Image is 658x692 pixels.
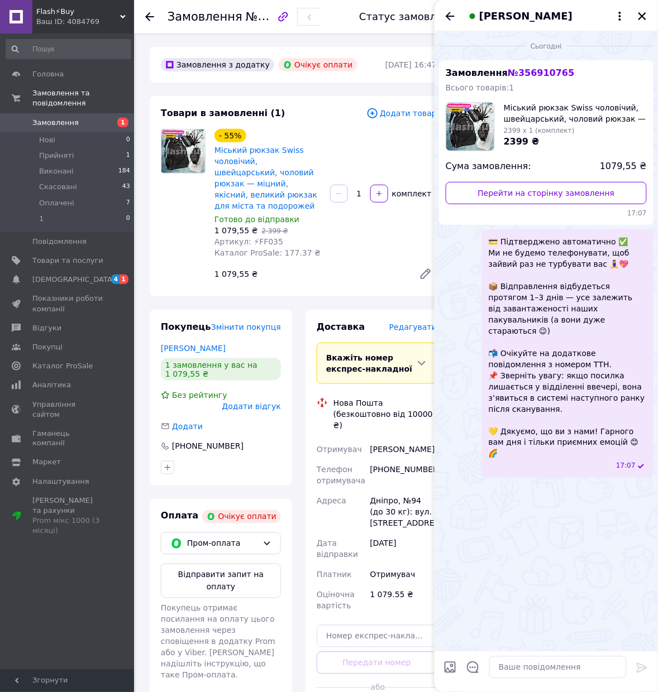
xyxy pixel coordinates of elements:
[466,9,627,23] button: [PERSON_NAME]
[504,102,647,124] span: Міський рюкзак Swiss чоловічий, швейцарський, чоловий рюкзак — міцний, якісний, великий рюкзак дл...
[161,358,281,381] div: 1 замовлення у вас на 1 079,55 ₴
[161,108,285,118] span: Товари в замовленні (1)
[446,160,531,173] span: Сума замовлення:
[111,275,120,284] span: 4
[214,248,321,257] span: Каталог ProSale: 177.37 ₴
[279,58,357,71] div: Очікує оплати
[636,9,649,23] button: Закрити
[187,537,258,550] span: Пром-оплата
[39,151,74,161] span: Прийняті
[317,465,365,486] span: Телефон отримувача
[32,88,134,108] span: Замовлення та повідомлення
[508,68,574,78] span: № 356910765
[368,565,439,585] div: Отримувач
[118,166,130,176] span: 184
[120,275,128,284] span: 1
[489,236,647,459] span: 💳 Підтверджено автоматично ✅ Ми не будемо телефонувати, щоб зайвий раз не турбувати вас 🧘‍♀️💖 📦 В...
[616,462,636,471] span: 17:07 12.08.2025
[317,625,437,647] input: Номер експрес-накладної
[504,136,540,147] span: 2399 ₴
[210,266,410,282] div: 1 079,55 ₴
[368,460,439,491] div: [PHONE_NUMBER]
[168,10,242,23] span: Замовлення
[36,17,134,27] div: Ваш ID: 4084769
[368,534,439,565] div: [DATE]
[326,353,412,373] span: Вкажіть номер експрес-накладної
[466,660,480,675] button: Відкрити шаблони відповідей
[39,135,55,145] span: Нові
[214,237,283,246] span: Артикул: ⚡FF035
[32,477,89,487] span: Налаштування
[122,182,130,192] span: 43
[317,590,355,611] span: Оціночна вартість
[39,214,44,224] span: 1
[446,83,514,92] span: Всього товарів: 1
[359,11,462,22] div: Статус замовлення
[32,429,103,449] span: Гаманець компанії
[246,9,325,23] span: №356910765
[214,226,258,235] span: 1 079,55 ₴
[145,11,154,22] div: Повернутися назад
[32,275,115,285] span: [DEMOGRAPHIC_DATA]
[126,135,130,145] span: 0
[211,323,281,331] span: Змінити покупця
[32,69,64,79] span: Головна
[222,402,281,411] span: Додати відгук
[202,510,281,523] div: Очікує оплати
[368,585,439,616] div: 1 079.55 ₴
[446,209,647,218] span: 17:07 12.08.2025
[446,103,494,151] img: 6601398433_w100_h100_gorodskoj-ryukzak-swiss.jpg
[444,9,457,23] button: Назад
[32,400,103,420] span: Управління сайтом
[117,118,128,127] span: 1
[32,294,103,314] span: Показники роботи компанії
[385,60,437,69] time: [DATE] 16:47
[262,227,288,235] span: 2 399 ₴
[161,344,226,353] a: [PERSON_NAME]
[214,129,246,142] div: - 55%
[172,391,227,400] span: Без рейтингу
[126,198,130,208] span: 7
[171,441,245,452] div: [PHONE_NUMBER]
[317,321,365,332] span: Доставка
[214,146,317,210] a: Міський рюкзак Swiss чоловічий, швейцарський, чоловий рюкзак — міцний, якісний, великий рюкзак дл...
[32,256,103,266] span: Товари та послуги
[32,458,61,468] span: Маркет
[317,445,362,454] span: Отримувач
[36,7,120,17] span: Flash⚡Buy
[32,380,71,390] span: Аналітика
[39,198,74,208] span: Оплачені
[439,40,654,51] div: 12.08.2025
[446,182,647,204] a: Перейти на сторінку замовлення
[317,570,352,579] span: Платник
[389,188,433,199] div: комплект
[214,215,299,224] span: Готово до відправки
[161,129,205,173] img: Міський рюкзак Swiss чоловічий, швейцарський, чоловий рюкзак — міцний, якісний, великий рюкзак дл...
[366,107,437,119] span: Додати товар
[39,166,74,176] span: Виконані
[6,39,131,59] input: Пошук
[526,42,566,51] span: Сьогодні
[32,342,63,352] span: Покупці
[504,127,575,134] span: 2399 x 1 (комплект)
[32,237,87,247] span: Повідомлення
[389,323,437,331] span: Редагувати
[161,564,281,598] button: Відправити запит на оплату
[39,182,77,192] span: Скасовані
[446,68,575,78] span: Замовлення
[317,539,358,559] span: Дата відправки
[414,263,437,285] a: Редагувати
[331,397,440,431] div: Нова Пошта (безкоштовно від 10000 ₴)
[32,361,93,371] span: Каталог ProSale
[161,321,211,332] span: Покупець
[161,58,274,71] div: Замовлення з додатку
[32,516,103,536] div: Prom мікс 1000 (3 місяці)
[32,496,103,537] span: [PERSON_NAME] та рахунки
[368,491,439,534] div: Дніпро, №94 (до 30 кг): вул. [STREET_ADDRESS]
[600,160,647,173] span: 1079,55 ₴
[32,118,79,128] span: Замовлення
[161,511,198,521] span: Оплата
[479,9,573,23] span: [PERSON_NAME]
[126,151,130,161] span: 1
[32,323,61,333] span: Відгуки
